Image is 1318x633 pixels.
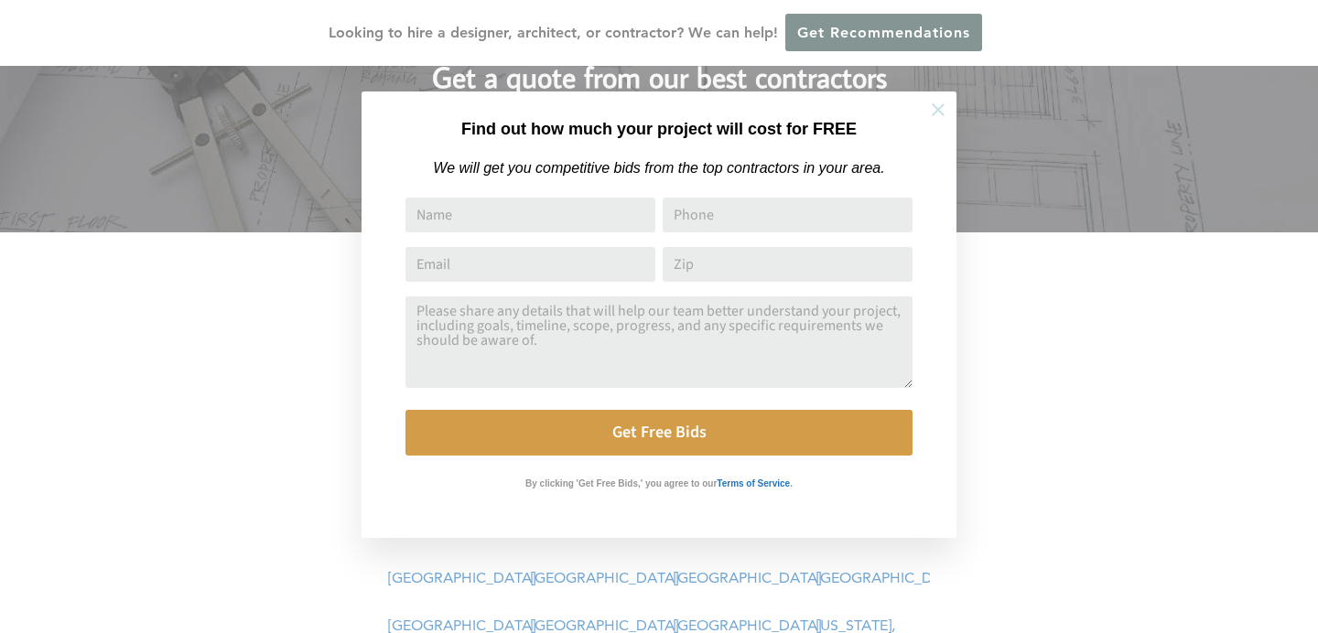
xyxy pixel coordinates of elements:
[906,78,970,142] button: Close
[717,474,790,489] a: Terms of Service
[790,478,793,488] strong: .
[717,478,790,488] strong: Terms of Service
[663,247,913,282] input: Zip
[461,120,857,138] strong: Find out how much your project will cost for FREE
[433,160,884,176] em: We will get you competitive bids from the top contractors in your area.
[405,296,913,388] textarea: Comment or Message
[405,247,655,282] input: Email Address
[663,198,913,232] input: Phone
[525,478,717,488] strong: By clicking 'Get Free Bids,' you agree to our
[405,198,655,232] input: Name
[405,410,913,456] button: Get Free Bids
